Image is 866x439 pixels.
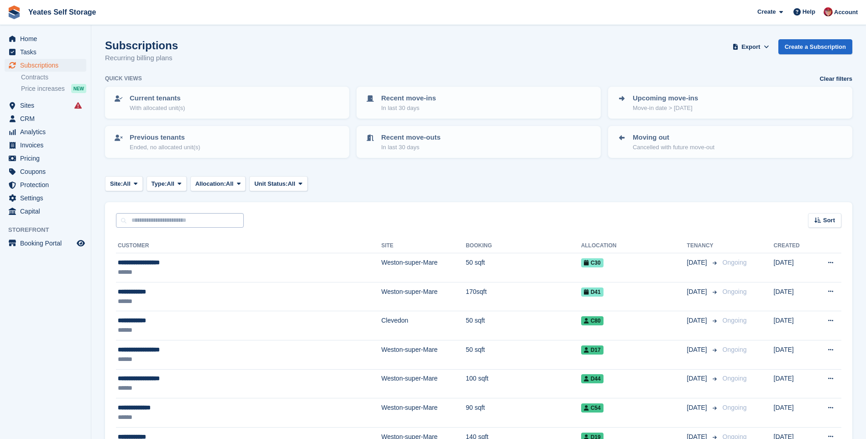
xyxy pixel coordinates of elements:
p: In last 30 days [381,104,436,113]
i: Smart entry sync failures have occurred [74,102,82,109]
img: Wendie Tanner [824,7,833,16]
th: Tenancy [687,239,719,253]
span: [DATE] [687,258,709,267]
th: Booking [466,239,581,253]
div: NEW [71,84,86,93]
span: Ongoing [723,288,747,295]
p: Cancelled with future move-out [633,143,714,152]
span: Capital [20,205,75,218]
h6: Quick views [105,74,142,83]
span: Pricing [20,152,75,165]
span: Protection [20,178,75,191]
span: Ongoing [723,317,747,324]
span: C80 [581,316,604,325]
span: All [226,179,234,188]
p: Upcoming move-ins [633,93,698,104]
span: [DATE] [687,345,709,355]
td: Weston-super-Mare [381,369,466,398]
th: Created [774,239,813,253]
a: menu [5,99,86,112]
span: Unit Status: [254,179,288,188]
td: Weston-super-Mare [381,340,466,369]
p: Recent move-outs [381,132,441,143]
button: Unit Status: All [249,176,307,191]
td: 100 sqft [466,369,581,398]
td: Weston-super-Mare [381,398,466,428]
span: Booking Portal [20,237,75,250]
a: menu [5,32,86,45]
span: D41 [581,287,604,297]
button: Allocation: All [190,176,246,191]
th: Allocation [581,239,687,253]
p: In last 30 days [381,143,441,152]
span: Sort [823,216,835,225]
td: [DATE] [774,253,813,282]
td: 50 sqft [466,340,581,369]
h1: Subscriptions [105,39,178,52]
a: Clear filters [819,74,852,84]
td: 170sqft [466,282,581,311]
p: Moving out [633,132,714,143]
span: Type: [152,179,167,188]
span: Ongoing [723,346,747,353]
a: menu [5,59,86,72]
th: Site [381,239,466,253]
a: Upcoming move-ins Move-in date > [DATE] [609,88,851,118]
span: Allocation: [195,179,226,188]
td: Clevedon [381,311,466,340]
span: Sites [20,99,75,112]
a: Recent move-outs In last 30 days [357,127,600,157]
span: Account [834,8,858,17]
img: stora-icon-8386f47178a22dfd0bd8f6a31ec36ba5ce8667c1dd55bd0f319d3a0aa187defe.svg [7,5,21,19]
a: menu [5,125,86,138]
button: Type: All [147,176,187,191]
a: menu [5,139,86,152]
td: Weston-super-Mare [381,282,466,311]
td: [DATE] [774,398,813,428]
span: Site: [110,179,123,188]
td: [DATE] [774,340,813,369]
a: menu [5,205,86,218]
span: [DATE] [687,403,709,413]
span: [DATE] [687,374,709,383]
a: Previous tenants Ended, no allocated unit(s) [106,127,348,157]
td: 90 sqft [466,398,581,428]
span: D17 [581,345,604,355]
a: menu [5,112,86,125]
button: Export [731,39,771,54]
span: Help [803,7,815,16]
span: All [288,179,295,188]
td: [DATE] [774,282,813,311]
span: Tasks [20,46,75,58]
a: Recent move-ins In last 30 days [357,88,600,118]
span: Price increases [21,84,65,93]
span: All [167,179,174,188]
span: Ongoing [723,259,747,266]
span: Settings [20,192,75,204]
span: Ongoing [723,404,747,411]
span: All [123,179,131,188]
span: C54 [581,403,604,413]
span: Create [757,7,776,16]
a: menu [5,237,86,250]
span: Export [741,42,760,52]
p: With allocated unit(s) [130,104,185,113]
span: Invoices [20,139,75,152]
span: Analytics [20,125,75,138]
span: Storefront [8,225,91,235]
td: Weston-super-Mare [381,253,466,282]
span: CRM [20,112,75,125]
a: Yeates Self Storage [25,5,100,20]
td: 50 sqft [466,311,581,340]
td: [DATE] [774,311,813,340]
p: Recurring billing plans [105,53,178,63]
span: Coupons [20,165,75,178]
span: C30 [581,258,604,267]
a: Contracts [21,73,86,82]
a: menu [5,192,86,204]
p: Move-in date > [DATE] [633,104,698,113]
span: Home [20,32,75,45]
td: 50 sqft [466,253,581,282]
a: menu [5,46,86,58]
a: Price increases NEW [21,84,86,94]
